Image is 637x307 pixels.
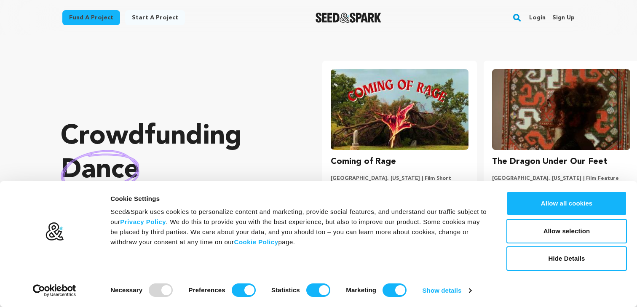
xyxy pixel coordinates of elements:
h3: Coming of Rage [331,155,396,168]
h3: The Dragon Under Our Feet [492,155,608,168]
div: Seed&Spark uses cookies to personalize content and marketing, provide social features, and unders... [110,207,487,247]
a: Fund a project [62,10,120,25]
strong: Necessary [110,286,142,294]
a: Privacy Policy [120,218,166,225]
img: hand sketched image [61,150,139,190]
p: Crowdfunding that . [61,120,289,221]
img: Seed&Spark Logo Dark Mode [316,13,382,23]
p: [GEOGRAPHIC_DATA], [US_STATE] | Film Short [331,175,469,182]
div: Cookie Settings [110,194,487,204]
button: Allow all cookies [506,191,627,216]
a: Seed&Spark Homepage [316,13,382,23]
strong: Marketing [346,286,376,294]
a: Usercentrics Cookiebot - opens in a new window [18,284,91,297]
img: Coming of Rage image [331,69,469,150]
a: Start a project [125,10,185,25]
button: Allow selection [506,219,627,243]
a: Cookie Policy [234,238,278,246]
a: Login [529,11,546,24]
strong: Statistics [271,286,300,294]
p: [GEOGRAPHIC_DATA], [US_STATE] | Film Feature [492,175,630,182]
strong: Preferences [189,286,225,294]
img: The Dragon Under Our Feet image [492,69,630,150]
button: Hide Details [506,246,627,271]
a: Sign up [552,11,575,24]
a: Show details [423,284,471,297]
img: logo [45,222,64,241]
